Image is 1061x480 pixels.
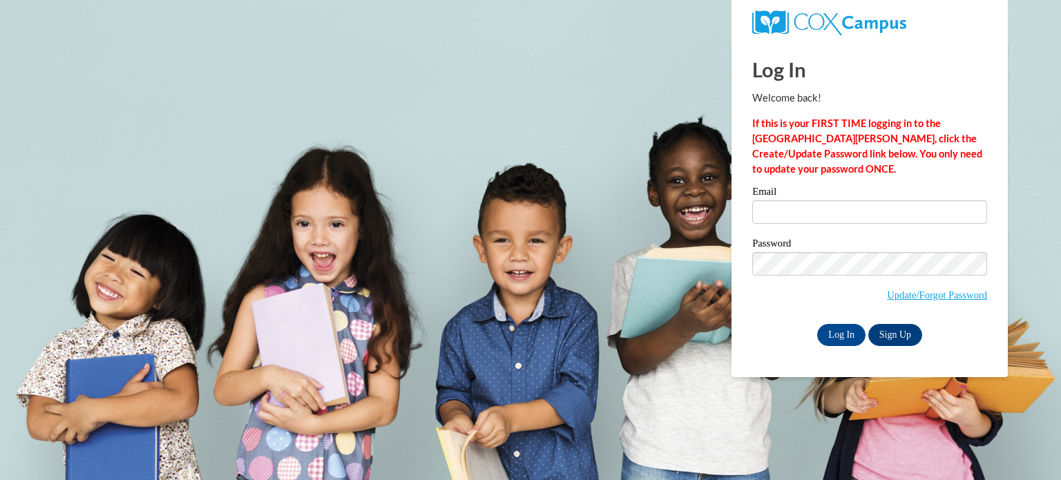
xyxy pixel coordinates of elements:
[868,324,922,346] a: Sign Up
[752,10,906,35] img: COX Campus
[817,324,866,346] input: Log In
[752,16,906,28] a: COX Campus
[752,186,987,200] label: Email
[752,90,987,106] p: Welcome back!
[887,289,987,300] a: Update/Forgot Password
[752,238,987,252] label: Password
[752,55,987,84] h1: Log In
[752,117,982,175] strong: If this is your FIRST TIME logging in to the [GEOGRAPHIC_DATA][PERSON_NAME], click the Create/Upd...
